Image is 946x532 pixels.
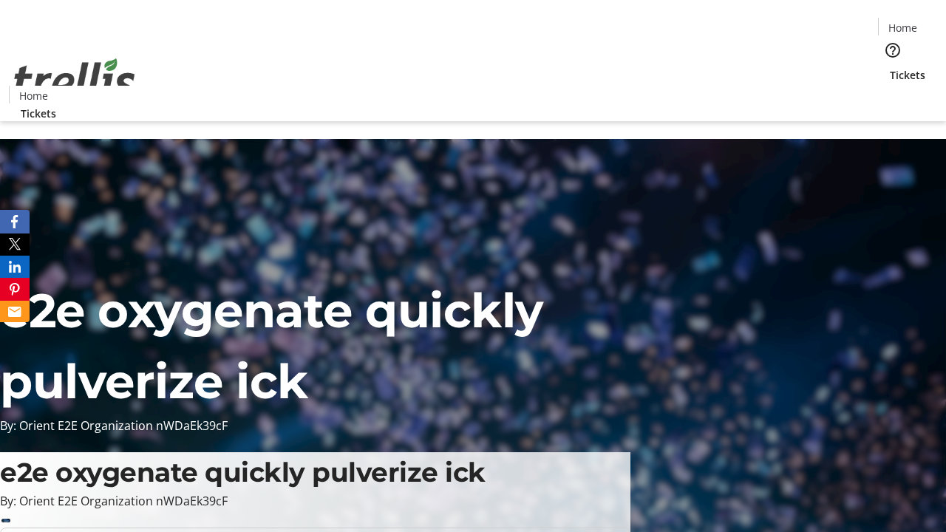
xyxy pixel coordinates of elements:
[10,88,57,103] a: Home
[890,67,925,83] span: Tickets
[878,35,908,65] button: Help
[9,106,68,121] a: Tickets
[21,106,56,121] span: Tickets
[9,42,140,116] img: Orient E2E Organization nWDaEk39cF's Logo
[879,20,926,35] a: Home
[19,88,48,103] span: Home
[878,83,908,112] button: Cart
[878,67,937,83] a: Tickets
[888,20,917,35] span: Home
